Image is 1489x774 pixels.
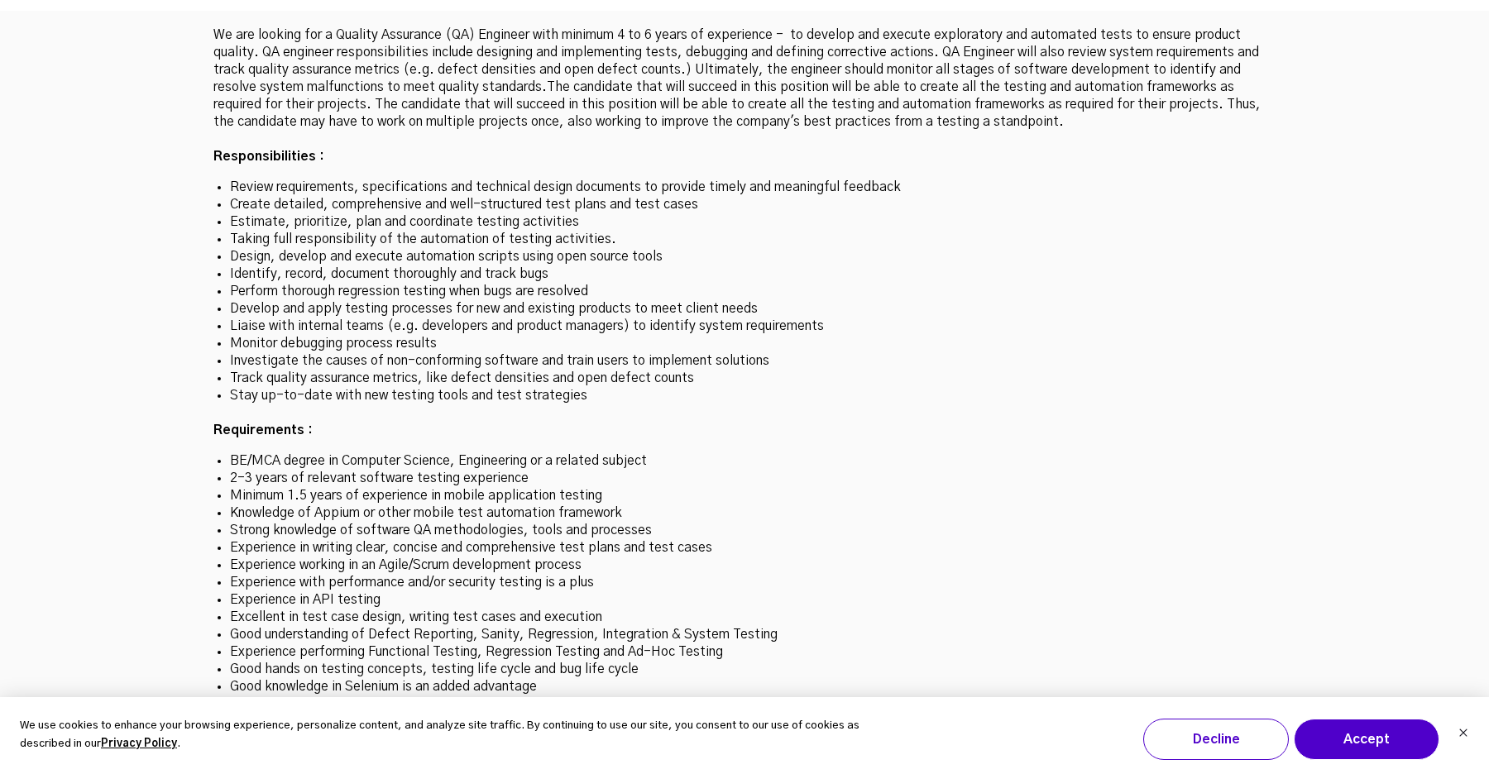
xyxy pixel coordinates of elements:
li: Identify, record, document thoroughly and track bugs [230,265,1260,283]
li: Experience performing Functional Testing, Regression Testing and Ad-Hoc Testing [230,643,1260,661]
li: Experience in writing clear, concise and comprehensive test plans and test cases [230,539,1260,557]
button: Accept [1294,719,1439,760]
li: Experience in API testing [230,591,1260,609]
strong: Requirements : [213,423,313,437]
p: We use cookies to enhance your browsing experience, personalize content, and analyze site traffic... [20,717,874,755]
li: Excellent in test case design, writing test cases and execution [230,609,1260,626]
li: Taking full responsibility of the automation of testing activities. [230,231,1260,248]
li: Good hands on testing concepts, testing life cycle and bug life cycle [230,661,1260,678]
li: Develop and apply testing processes for new and existing products to meet client needs [230,300,1260,318]
button: Decline [1143,719,1289,760]
li: Very good communication skills [230,695,1260,713]
li: Review requirements, specifications and technical design documents to provide timely and meaningf... [230,179,1260,196]
button: Dismiss cookie banner [1458,726,1468,743]
a: Privacy Policy [101,735,177,754]
li: BE/MCA degree in Computer Science, Engineering or a related subject [230,452,1260,470]
li: Investigate the causes of non-conforming software and train users to implement solutions [230,352,1260,370]
strong: Responsibilities : [213,150,324,163]
li: Experience with performance and/or security testing is a plus [230,574,1260,591]
li: Create detailed, comprehensive and well-structured test plans and test cases [230,196,1260,213]
li: Perform thorough regression testing when bugs are resolved [230,283,1260,300]
li: Stay up-to-date with new testing tools and test strategies [230,387,1260,404]
li: 2-3 years of relevant software testing experience [230,470,1260,487]
li: Liaise with internal teams (e.g. developers and product managers) to identify system requirements [230,318,1260,335]
li: Experience working in an Agile/Scrum development process [230,557,1260,574]
li: Track quality assurance metrics, like defect densities and open defect counts [230,370,1260,387]
li: Good knowledge in Selenium is an added advantage [230,678,1260,695]
li: Knowledge of Appium or other mobile test automation framework [230,504,1260,522]
li: Monitor debugging process results [230,335,1260,352]
li: Good understanding of Defect Reporting, Sanity, Regression, Integration & System Testing [230,626,1260,643]
li: Design, develop and execute automation scripts using open source tools [230,248,1260,265]
li: Strong knowledge of software QA methodologies, tools and processes [230,522,1260,539]
li: Minimum 1.5 years of experience in mobile application testing [230,487,1260,504]
li: Estimate, prioritize, plan and coordinate testing activities [230,213,1260,231]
